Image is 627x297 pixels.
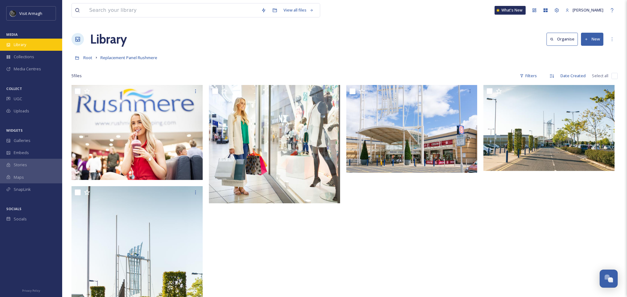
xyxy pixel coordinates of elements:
span: 5 file s [71,73,82,79]
span: SOCIALS [6,206,21,211]
span: Library [14,42,26,48]
span: Stories [14,162,27,168]
span: WIDGETS [6,128,23,133]
span: [PERSON_NAME] [573,7,603,13]
button: New [581,33,603,45]
span: Replacement Panel Rushmere [100,55,157,60]
img: sign photo.jpg [71,85,203,180]
span: Visit Armagh [19,11,42,16]
span: MEDIA [6,32,18,37]
span: Galleries [14,138,30,144]
a: Privacy Policy [22,286,40,294]
img: window display photo.jpg [209,85,340,203]
a: View all files [280,4,317,16]
span: Collections [14,54,34,60]
button: Open Chat [600,270,618,288]
a: Library [90,30,127,49]
a: What's New [495,6,526,15]
a: Replacement Panel Rushmere [100,54,157,61]
a: [PERSON_NAME] [562,4,606,16]
div: Filters [517,70,540,82]
button: Organise [546,33,578,45]
input: Search your library [86,3,258,17]
span: Select all [592,73,608,79]
span: Root [83,55,92,60]
span: Embeds [14,150,29,156]
img: main entrance photo.jpg [346,85,477,173]
span: Privacy Policy [22,289,40,293]
div: Date Created [557,70,589,82]
span: Uploads [14,108,29,114]
span: SnapLink [14,186,31,192]
img: THE-FIRST-PLACE-VISIT-ARMAGH.COM-BLACK.jpg [10,10,16,16]
img: entrance drive photo.jpg [483,85,615,171]
span: UGC [14,96,22,102]
a: Root [83,54,92,61]
span: Socials [14,216,27,222]
span: COLLECT [6,86,22,91]
span: Media Centres [14,66,41,72]
span: Maps [14,174,24,180]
